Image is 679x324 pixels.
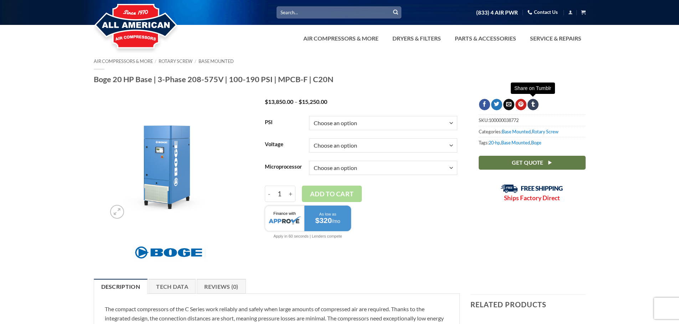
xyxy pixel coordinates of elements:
[512,158,543,167] span: Get Quote
[94,279,148,294] a: Description
[479,126,586,137] span: Categories: ,
[94,59,586,64] nav: Breadcrumb
[476,6,518,19] a: (833) 4 AIR PWR
[131,242,206,263] img: Boge
[265,98,268,105] span: $
[531,140,541,145] a: Boge
[515,99,526,110] a: Pin on Pinterest
[197,279,246,294] a: Reviews (0)
[286,186,295,202] input: Increase quantity of Boge 20 HP Base | 3-Phase 208-575V | 100-190 PSI | MPCB-F | C20N
[94,58,153,64] a: Air Compressors & More
[94,74,586,84] h1: Boge 20 HP Base | 3-Phase 208-575V | 100-190 PSI | MPCB-F | C20N
[388,31,445,46] a: Dryers & Filters
[528,7,558,18] a: Contact Us
[277,6,401,18] input: Search…
[504,194,560,202] strong: Ships Factory Direct
[502,129,531,134] a: Base Mounted
[479,115,586,126] span: SKU:
[479,99,490,110] a: Share on Facebook
[149,279,196,294] a: Tech Data
[265,119,302,125] label: PSI
[155,58,156,64] span: /
[501,140,530,145] a: Base Mounted
[479,156,586,170] a: Get Quote
[299,98,302,105] span: $
[159,58,192,64] a: Rotary Screw
[294,98,298,105] span: –
[265,186,273,202] input: Reduce quantity of Boge 20 HP Base | 3-Phase 208-575V | 100-190 PSI | MPCB-F | C20N
[107,99,230,222] img: Boge 20 HP Base | 3-Phase 208-575V | 100-190 PSI | MPCB-F | C20N
[503,99,514,110] a: Email to a Friend
[501,184,563,193] img: Free Shipping
[195,58,196,64] span: /
[265,164,302,170] label: Microprocessor
[526,31,586,46] a: Service & Repairs
[110,205,124,219] a: Zoom
[532,129,559,134] a: Rotary Screw
[199,58,234,64] a: Base Mounted
[489,140,500,145] a: 20-hp
[489,117,519,123] span: 100000038772
[568,8,573,17] a: Login
[299,98,327,105] bdi: 15,250.00
[390,7,401,18] button: Submit
[299,31,383,46] a: Air Compressors & More
[491,99,502,110] a: Share on Twitter
[451,31,520,46] a: Parts & Accessories
[479,137,586,148] span: Tags: , ,
[581,8,586,17] a: View cart
[265,98,293,105] bdi: 13,850.00
[470,295,586,314] h3: Related products
[273,186,287,202] input: Product quantity
[528,99,539,110] a: Share on Tumblr
[265,142,302,147] label: Voltage
[302,186,362,202] button: Add to cart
